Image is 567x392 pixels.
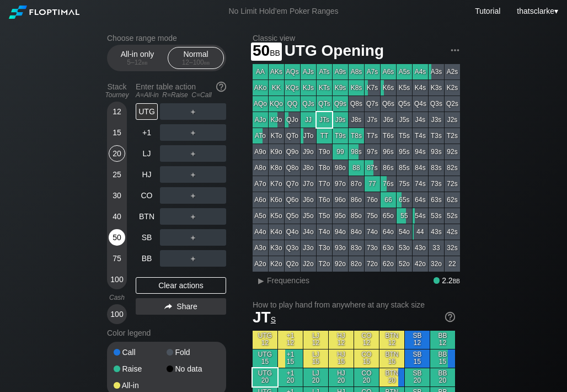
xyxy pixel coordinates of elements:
div: Raise [114,365,167,373]
div: 30 [109,187,125,204]
div: 62o [381,256,396,272]
div: 25 [109,166,125,183]
div: ＋ [160,166,226,183]
span: JT [253,309,276,326]
div: K5s [397,80,412,96]
span: s [271,312,276,325]
div: SB 12 [405,331,430,349]
div: Q3s [429,96,444,112]
div: 43o [413,240,428,256]
div: K7o [269,176,284,192]
div: Call [114,348,167,356]
div: KJs [301,80,316,96]
span: bb [270,46,280,58]
div: Normal [170,47,221,68]
div: J9o [301,144,316,160]
div: J2o [301,256,316,272]
img: Floptimal logo [9,6,79,19]
div: A5s [397,64,412,80]
div: T9s [333,128,348,144]
div: A3s [429,64,444,80]
div: Color legend [107,324,226,342]
div: T3s [429,128,444,144]
div: SB 15 [405,349,430,368]
div: HJ 12 [329,331,354,349]
div: 86s [381,160,396,176]
div: 15 [109,124,125,141]
div: 32o [429,256,444,272]
div: 2.2 [434,276,460,285]
div: 74s [413,176,428,192]
div: AKo [253,80,268,96]
div: 42o [413,256,428,272]
div: 76s [381,176,396,192]
div: T8o [317,160,332,176]
div: BB 15 [430,349,455,368]
h2: How to play hand from anywhere at any stack size [253,300,455,309]
span: bb [142,59,148,66]
div: AKs [269,64,284,80]
div: BB [136,250,158,267]
div: 64s [413,192,428,208]
div: J3o [301,240,316,256]
div: Q4o [285,224,300,240]
div: +1 12 [278,331,303,349]
div: AQo [253,96,268,112]
div: 86o [349,192,364,208]
div: ＋ [160,250,226,267]
div: J8o [301,160,316,176]
div: K2s [445,80,460,96]
div: 22 [445,256,460,272]
div: 97o [333,176,348,192]
div: 65o [381,208,396,224]
div: A8o [253,160,268,176]
div: 98o [333,160,348,176]
div: JTo [301,128,316,144]
div: AQs [285,64,300,80]
div: 95s [397,144,412,160]
div: LJ 12 [303,331,328,349]
div: Q9o [285,144,300,160]
div: AJs [301,64,316,80]
div: K6o [269,192,284,208]
div: 73o [365,240,380,256]
div: ＋ [160,229,226,246]
div: Q5s [397,96,412,112]
div: 87s [365,160,380,176]
div: Tourney [103,91,131,99]
div: 66 [381,192,396,208]
div: 84o [349,224,364,240]
div: Cash [103,294,131,301]
div: 53o [397,240,412,256]
div: 50 [109,229,125,246]
div: HJ 15 [329,349,354,368]
div: LJ 15 [303,349,328,368]
div: J6s [381,112,396,128]
span: bb [453,276,460,285]
div: A6s [381,64,396,80]
div: 54s [413,208,428,224]
div: SB [136,229,158,246]
div: 92s [445,144,460,160]
div: 33 [429,240,444,256]
div: A3o [253,240,268,256]
div: A=All-in R=Raise C=Call [136,91,226,99]
div: 95o [333,208,348,224]
div: A7o [253,176,268,192]
div: T7s [365,128,380,144]
div: 43s [429,224,444,240]
div: T4s [413,128,428,144]
div: All-in [114,382,167,389]
div: 12 [109,103,125,120]
div: 98s [349,144,364,160]
div: Q8s [349,96,364,112]
div: J5o [301,208,316,224]
span: Frequencies [267,276,309,285]
div: UTG 20 [253,368,277,386]
div: UTG 12 [253,331,277,349]
img: ellipsis.fd386fe8.svg [449,44,461,56]
div: 53s [429,208,444,224]
div: UTG [136,103,158,120]
div: 76o [365,192,380,208]
div: 5 – 12 [114,59,161,66]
